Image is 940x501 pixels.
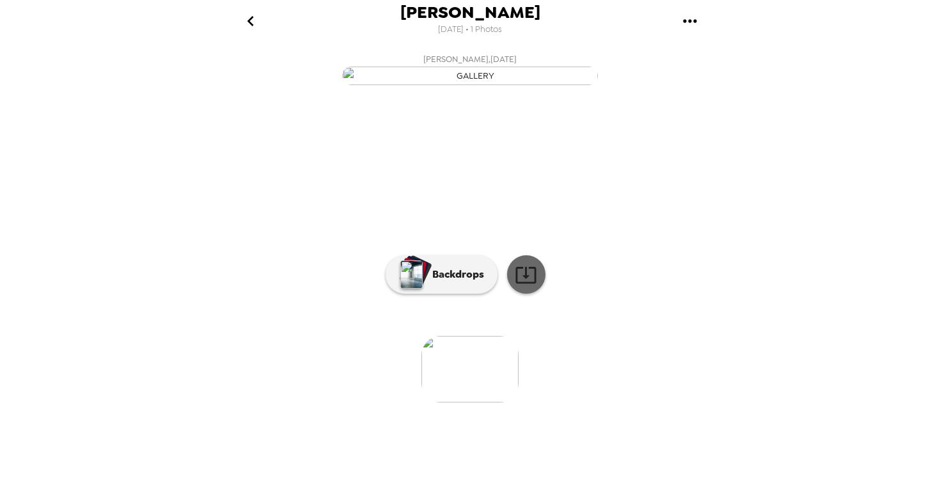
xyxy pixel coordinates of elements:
img: gallery [342,67,598,85]
p: Backdrops [426,267,484,282]
img: gallery [421,336,519,402]
button: [PERSON_NAME],[DATE] [214,48,726,89]
button: Backdrops [386,255,497,294]
span: [DATE] • 1 Photos [438,21,502,38]
span: [PERSON_NAME] , [DATE] [423,52,517,67]
span: [PERSON_NAME] [400,4,540,21]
